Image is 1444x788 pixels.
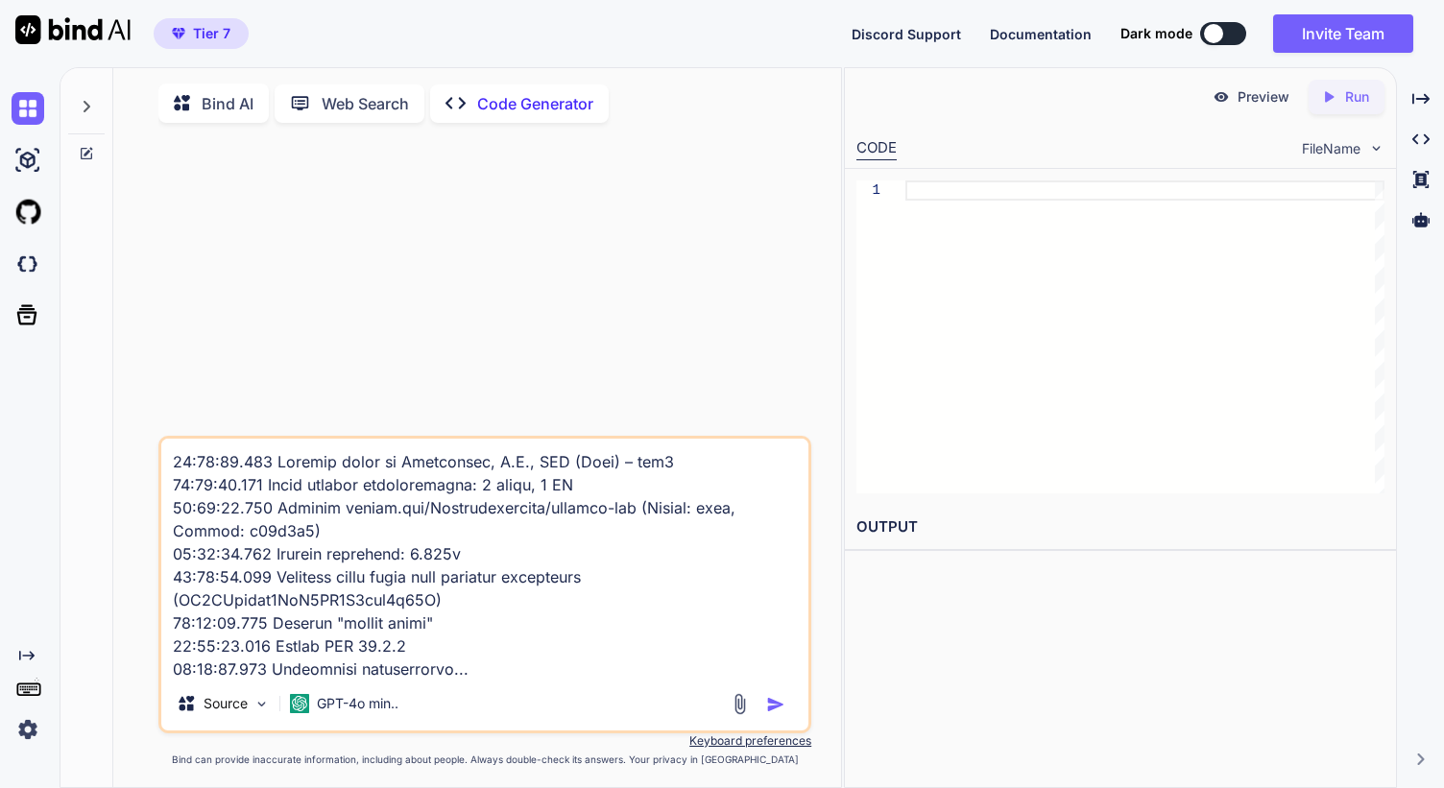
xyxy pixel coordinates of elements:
[158,733,811,749] p: Keyboard preferences
[1213,88,1230,106] img: preview
[172,28,185,39] img: premium
[253,696,270,712] img: Pick Models
[12,713,44,746] img: settings
[1273,14,1413,53] button: Invite Team
[1345,87,1369,107] p: Run
[852,26,961,42] span: Discord Support
[204,694,248,713] p: Source
[729,693,751,715] img: attachment
[322,92,409,115] p: Web Search
[161,439,808,677] textarea: 24:78:89.483 Loremip dolor si Ametconsec, A.E., SED (Doei) – tem3 74:79:40.171 Incid utlabor etdo...
[1120,24,1192,43] span: Dark mode
[1302,139,1360,158] span: FileName
[12,92,44,125] img: chat
[290,694,309,713] img: GPT-4o mini
[477,92,593,115] p: Code Generator
[12,248,44,280] img: darkCloudIdeIcon
[845,505,1397,550] h2: OUTPUT
[856,137,897,160] div: CODE
[193,24,230,43] span: Tier 7
[1368,140,1384,156] img: chevron down
[856,180,880,201] div: 1
[12,196,44,228] img: githubLight
[990,26,1092,42] span: Documentation
[317,694,398,713] p: GPT-4o min..
[990,24,1092,44] button: Documentation
[12,144,44,177] img: ai-studio
[766,695,785,714] img: icon
[154,18,249,49] button: premiumTier 7
[15,15,131,44] img: Bind AI
[158,752,811,767] p: Bind can provide inaccurate information, including about people. Always double-check its answers....
[1238,87,1289,107] p: Preview
[852,24,961,44] button: Discord Support
[202,92,253,115] p: Bind AI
